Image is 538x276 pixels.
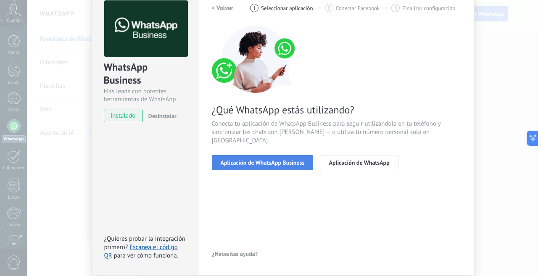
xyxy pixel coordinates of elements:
span: para ver cómo funciona. [114,252,178,260]
span: Finalizar configuración [402,5,455,11]
span: ¿Quieres probar la integración primero? [104,235,186,251]
div: Más leads con potentes herramientas de WhatsApp [104,87,187,103]
button: ¿Necesitas ayuda? [212,247,258,260]
span: Aplicación de WhatsApp Business [221,160,305,166]
div: WhatsApp Business [104,60,187,87]
span: Aplicación de WhatsApp [329,160,389,166]
button: Desinstalar [145,110,177,122]
span: 3 [394,5,397,12]
span: 2 [327,5,330,12]
button: Aplicación de WhatsApp Business [212,155,314,170]
span: instalado [104,110,142,122]
button: < Volver [212,0,234,16]
span: Conecta tu aplicación de WhatsApp Business para seguir utilizándola en tu teléfono y sincronizar ... [212,120,462,145]
img: connect number [212,26,300,93]
span: Conectar Facebook [336,5,380,11]
button: Aplicación de WhatsApp [320,155,398,170]
img: logo_main.png [104,0,188,57]
span: 1 [253,5,256,12]
span: ¿Necesitas ayuda? [212,251,258,257]
span: Desinstalar [148,112,177,120]
span: ¿Qué WhatsApp estás utilizando? [212,103,462,116]
span: Seleccionar aplicación [261,5,313,11]
a: Escanea el código QR [104,243,178,260]
h2: < Volver [212,4,234,12]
